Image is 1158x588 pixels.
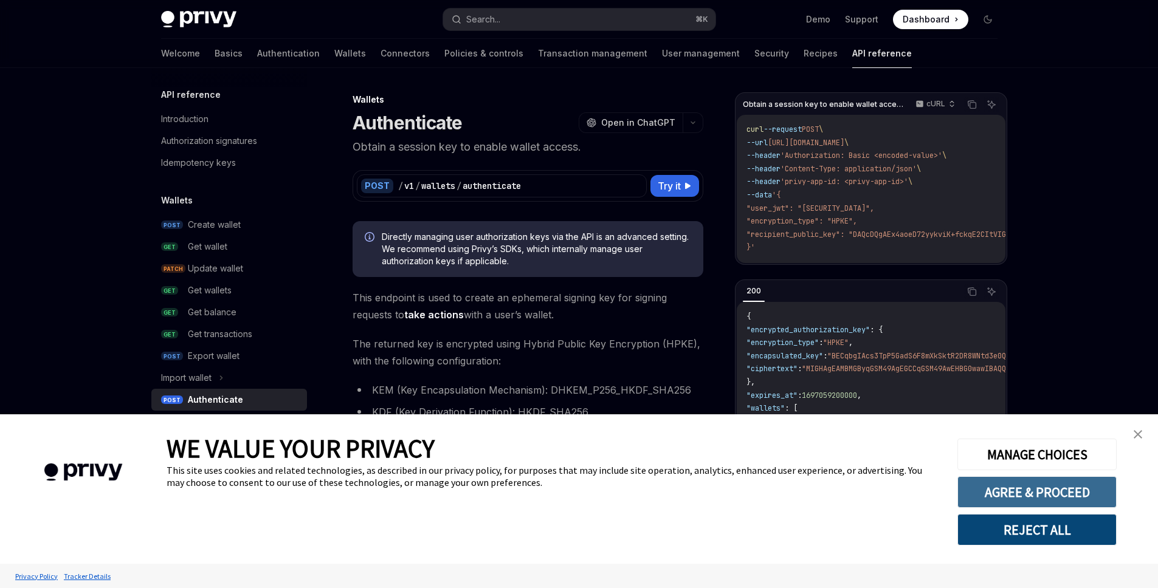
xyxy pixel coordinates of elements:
[658,179,681,193] span: Try it
[849,338,853,347] span: ,
[746,164,781,174] span: --header
[151,345,307,367] a: POSTExport wallet
[361,179,393,193] div: POST
[964,97,980,112] button: Copy the contents from the code block
[579,112,683,133] button: Open in ChatGPT
[353,138,703,156] p: Obtain a session key to enable wallet access.
[161,371,212,385] div: Import wallet
[161,286,178,295] span: GET
[161,352,183,361] span: POST
[857,391,861,400] span: ,
[167,464,939,488] div: This site uses cookies and related technologies, as described in our privacy policy, for purposes...
[151,389,307,411] a: POSTAuthenticate
[188,305,236,320] div: Get balance
[908,177,912,186] span: \
[167,432,435,464] span: WE VALUE YOUR PRIVACY
[466,12,500,27] div: Search...
[161,242,178,251] span: GET
[353,112,463,134] h1: Authenticate
[785,403,798,413] span: : [
[415,180,420,192] div: /
[746,391,798,400] span: "expires_at"
[188,392,243,407] div: Authenticate
[188,327,252,341] div: Get transactions
[844,138,849,148] span: \
[538,39,647,68] a: Transaction management
[870,325,883,335] span: : {
[772,190,781,200] span: '{
[444,39,523,68] a: Policies & controls
[443,9,715,30] button: Search...⌘K
[161,395,183,405] span: POST
[257,39,320,68] a: Authentication
[903,13,949,26] span: Dashboard
[365,232,377,244] svg: Info
[161,193,193,208] h5: Wallets
[61,566,114,587] a: Tracker Details
[746,190,772,200] span: --data
[984,284,999,299] button: Ask AI
[768,138,844,148] span: [URL][DOMAIN_NAME]
[382,231,691,267] span: Directly managing user authorization keys via the API is an advanced setting. We recommend using ...
[984,97,999,112] button: Ask AI
[819,338,823,347] span: :
[463,180,521,192] div: authenticate
[334,39,366,68] a: Wallets
[353,403,703,420] li: KDF (Key Derivation Function): HKDF_SHA256
[161,264,185,273] span: PATCH
[1126,422,1150,446] a: close banner
[909,94,960,115] button: cURL
[746,242,755,252] span: }'
[802,391,857,400] span: 1697059200000
[161,112,209,126] div: Introduction
[151,301,307,323] a: GETGet balance
[215,39,243,68] a: Basics
[746,351,823,361] span: "encapsulated_key"
[746,364,798,374] span: "ciphertext"
[18,446,148,499] img: company logo
[421,180,455,192] div: wallets
[746,203,874,213] span: "user_jwt": "[SECURITY_DATA]",
[957,439,1117,470] button: MANAGE CHOICES
[926,99,945,109] p: cURL
[188,283,232,298] div: Get wallets
[743,284,765,298] div: 200
[746,177,781,186] span: --header
[151,130,307,152] a: Authorization signatures
[798,364,802,374] span: :
[188,349,240,363] div: Export wallet
[161,134,257,148] div: Authorization signatures
[746,216,857,226] span: "encryption_type": "HPKE",
[978,10,998,29] button: Toggle dark mode
[806,13,830,26] a: Demo
[1134,430,1142,439] img: close banner
[601,117,675,129] span: Open in ChatGPT
[398,180,403,192] div: /
[353,94,703,106] div: Wallets
[151,323,307,345] a: GETGet transactions
[746,377,755,387] span: },
[798,391,802,400] span: :
[781,151,942,160] span: 'Authorization: Basic <encoded-value>'
[404,309,464,321] a: take actions
[957,514,1117,545] button: REJECT ALL
[151,152,307,174] a: Idempotency keys
[823,351,827,361] span: :
[746,125,763,134] span: curl
[161,156,236,170] div: Idempotency keys
[188,261,243,276] div: Update wallet
[457,180,461,192] div: /
[746,338,819,347] span: "encryption_type"
[802,125,819,134] span: POST
[845,13,878,26] a: Support
[188,239,227,254] div: Get wallet
[662,39,740,68] a: User management
[353,381,703,398] li: KEM (Key Encapsulation Mechanism): DHKEM_P256_HKDF_SHA256
[161,308,178,317] span: GET
[650,175,699,197] button: Try it
[804,39,838,68] a: Recipes
[381,39,430,68] a: Connectors
[746,151,781,160] span: --header
[161,330,178,339] span: GET
[763,125,802,134] span: --request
